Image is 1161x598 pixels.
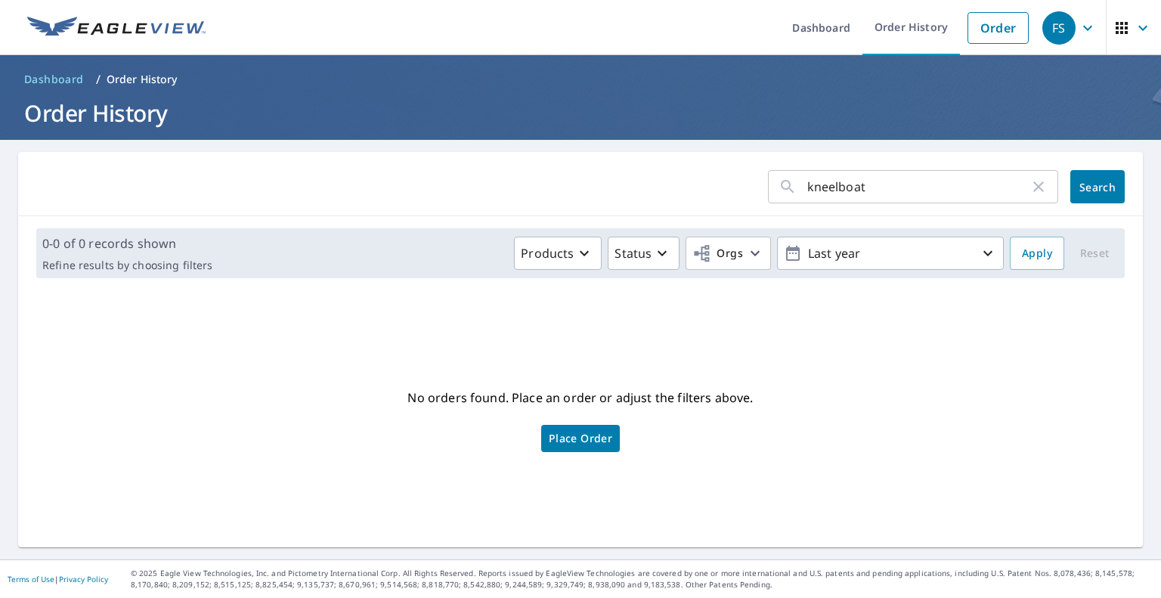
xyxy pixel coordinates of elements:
p: Status [615,244,652,262]
span: Apply [1022,244,1052,263]
span: Search [1082,180,1113,194]
nav: breadcrumb [18,67,1143,91]
a: Dashboard [18,67,90,91]
li: / [96,70,101,88]
p: Order History [107,72,178,87]
button: Search [1070,170,1125,203]
span: Dashboard [24,72,84,87]
button: Status [608,237,680,270]
p: Products [521,244,574,262]
span: Place Order [549,435,612,442]
p: © 2025 Eagle View Technologies, Inc. and Pictometry International Corp. All Rights Reserved. Repo... [131,568,1153,590]
button: Last year [777,237,1004,270]
button: Orgs [686,237,771,270]
p: No orders found. Place an order or adjust the filters above. [407,386,753,410]
a: Order [967,12,1029,44]
span: Orgs [692,244,743,263]
p: Refine results by choosing filters [42,259,212,272]
h1: Order History [18,98,1143,129]
input: Address, Report #, Claim ID, etc. [807,166,1029,208]
img: EV Logo [27,17,206,39]
p: Last year [802,240,979,267]
button: Apply [1010,237,1064,270]
p: 0-0 of 0 records shown [42,234,212,253]
a: Privacy Policy [59,574,108,584]
button: Products [514,237,602,270]
p: | [8,575,108,584]
a: Place Order [541,425,620,452]
div: FS [1042,11,1076,45]
a: Terms of Use [8,574,54,584]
